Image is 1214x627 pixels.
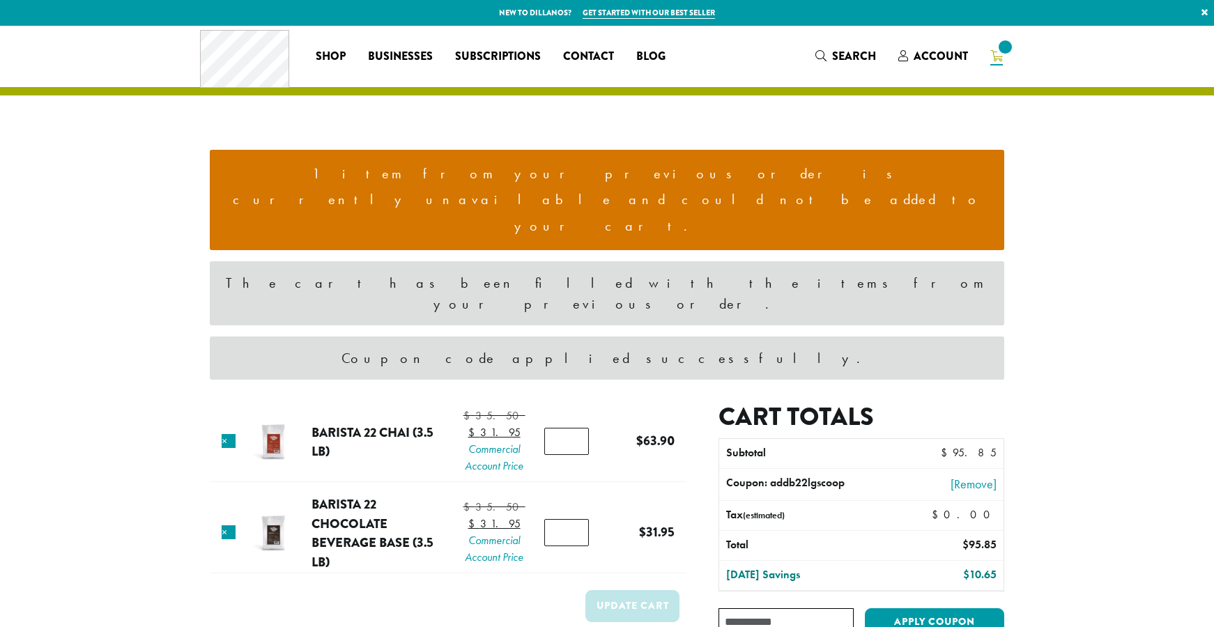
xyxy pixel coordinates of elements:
[463,408,525,423] bdi: 35.50
[719,402,1004,432] h2: Cart totals
[544,428,589,454] input: Product quantity
[963,567,969,582] span: $
[932,507,997,522] bdi: 0.00
[962,537,997,552] bdi: 95.85
[962,537,969,552] span: $
[897,474,997,493] a: [Remove]
[636,431,675,450] bdi: 63.90
[468,425,521,440] bdi: 31.95
[251,419,296,465] img: B22 Powdered Mix Chai | Dillanos Coffee Roasters
[639,522,675,541] bdi: 31.95
[455,48,541,65] span: Subscriptions
[963,567,997,582] bdi: 10.65
[312,495,433,571] a: Barista 22 Chocolate Beverage Base (3.5 lb)
[210,336,1004,380] div: Coupon code applied successfully.
[583,7,715,19] a: Get started with our best seller
[210,261,1004,325] div: The cart has been filled with the items from your previous order.
[222,525,236,539] a: Remove this item
[719,469,890,500] th: Coupon: addb22lgscoop
[636,431,643,450] span: $
[468,425,480,440] span: $
[468,516,521,531] bdi: 31.95
[463,441,525,474] span: Commercial Account Price
[914,48,968,64] span: Account
[544,519,589,545] input: Product quantity
[463,500,475,514] span: $
[639,522,646,541] span: $
[222,434,236,448] a: Remove this item
[719,501,921,530] th: Tax
[463,408,475,423] span: $
[743,509,785,521] small: (estimated)
[804,45,887,68] a: Search
[832,48,876,64] span: Search
[941,445,997,460] bdi: 95.85
[463,500,525,514] bdi: 35.50
[585,590,679,621] button: Update cart
[719,561,890,590] th: [DATE] Savings
[941,445,953,460] span: $
[719,439,890,468] th: Subtotal
[305,45,357,68] a: Shop
[636,48,666,65] span: Blog
[468,516,480,531] span: $
[719,531,890,560] th: Total
[251,511,296,556] img: Barista 22 Chocolate Beverage Base
[563,48,614,65] span: Contact
[316,48,346,65] span: Shop
[932,507,944,522] span: $
[463,532,525,566] span: Commercial Account Price
[221,161,993,240] li: 1 item from your previous order is currently unavailable and could not be added to your cart.
[312,423,433,461] a: Barista 22 Chai (3.5 lb)
[368,48,433,65] span: Businesses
